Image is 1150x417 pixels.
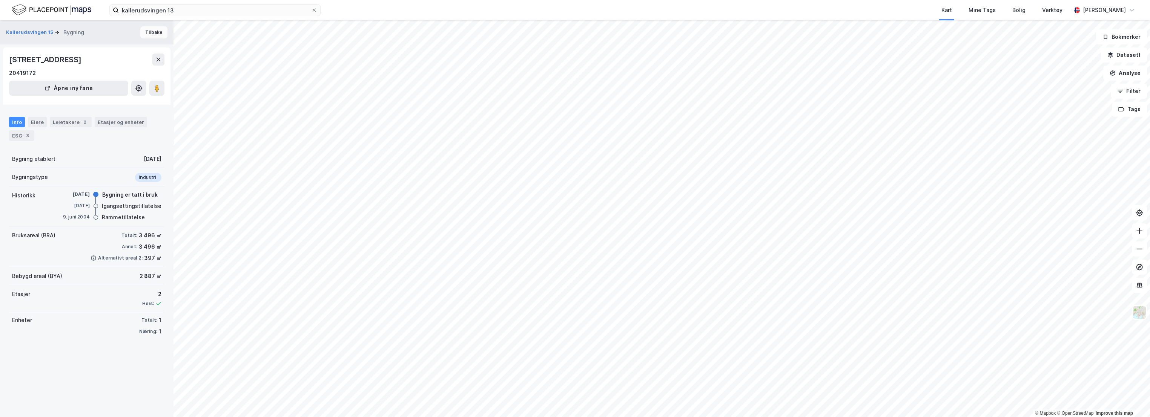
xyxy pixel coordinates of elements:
[60,202,90,209] div: [DATE]
[9,69,36,78] div: 20419172
[60,191,90,198] div: [DATE]
[1111,84,1147,99] button: Filter
[12,173,48,182] div: Bygningstype
[98,255,143,261] div: Alternativt areal 2:
[1083,6,1126,15] div: [PERSON_NAME]
[139,242,161,251] div: 3 496 ㎡
[139,328,157,335] div: Næring:
[1103,66,1147,81] button: Analyse
[144,154,161,163] div: [DATE]
[941,6,952,15] div: Kart
[140,272,161,281] div: 2 887 ㎡
[12,290,30,299] div: Etasjer
[28,117,47,127] div: Eiere
[1096,411,1133,416] a: Improve this map
[141,317,157,323] div: Totalt:
[121,232,137,238] div: Totalt:
[98,119,144,125] div: Etasjer og enheter
[9,53,83,66] div: [STREET_ADDRESS]
[1112,381,1150,417] div: Kontrollprogram for chat
[1057,411,1093,416] a: OpenStreetMap
[50,117,92,127] div: Leietakere
[142,301,154,307] div: Heis:
[144,254,161,263] div: 397 ㎡
[24,132,31,139] div: 3
[1112,102,1147,117] button: Tags
[9,117,25,127] div: Info
[159,327,161,336] div: 1
[140,26,167,38] button: Tilbake
[12,316,32,325] div: Enheter
[1132,305,1147,319] img: Z
[1035,411,1056,416] a: Mapbox
[142,290,161,299] div: 2
[9,81,128,96] button: Åpne i ny fane
[12,191,35,200] div: Historikk
[139,231,161,240] div: 3 496 ㎡
[102,202,161,211] div: Igangsettingstillatelse
[60,214,90,220] div: 9. juni 2004
[9,130,34,141] div: ESG
[159,316,161,325] div: 1
[1012,6,1026,15] div: Bolig
[63,28,84,37] div: Bygning
[1112,381,1150,417] iframe: Chat Widget
[1101,47,1147,63] button: Datasett
[81,118,89,126] div: 2
[12,3,91,17] img: logo.f888ab2527a4732fd821a326f86c7f29.svg
[12,272,62,281] div: Bebygd areal (BYA)
[1042,6,1062,15] div: Verktøy
[102,213,145,222] div: Rammetillatelse
[1096,29,1147,44] button: Bokmerker
[122,244,137,250] div: Annet:
[12,154,55,163] div: Bygning etablert
[102,190,158,199] div: Bygning er tatt i bruk
[969,6,996,15] div: Mine Tags
[12,231,55,240] div: Bruksareal (BRA)
[6,29,55,36] button: Kallerudsvingen 15
[119,5,311,16] input: Søk på adresse, matrikkel, gårdeiere, leietakere eller personer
